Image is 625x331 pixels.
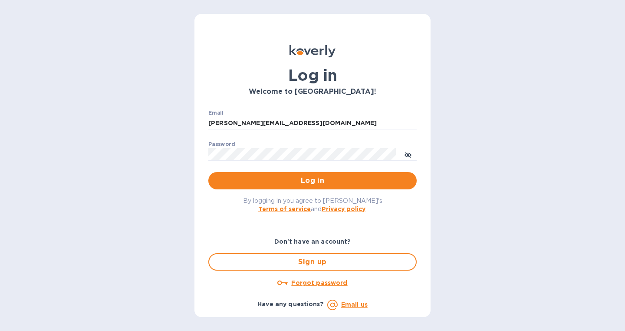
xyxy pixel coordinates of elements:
[208,253,417,271] button: Sign up
[243,197,382,212] span: By logging in you agree to [PERSON_NAME]'s and .
[215,175,410,186] span: Log in
[208,88,417,96] h3: Welcome to [GEOGRAPHIC_DATA]!
[399,146,417,163] button: toggle password visibility
[289,45,336,57] img: Koverly
[258,205,311,212] a: Terms of service
[274,238,351,245] b: Don't have an account?
[341,301,368,308] a: Email us
[291,279,347,286] u: Forgot password
[208,110,224,116] label: Email
[208,117,417,130] input: Enter email address
[208,66,417,84] h1: Log in
[208,172,417,189] button: Log in
[208,142,235,147] label: Password
[216,257,409,267] span: Sign up
[322,205,365,212] a: Privacy policy
[257,301,324,308] b: Have any questions?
